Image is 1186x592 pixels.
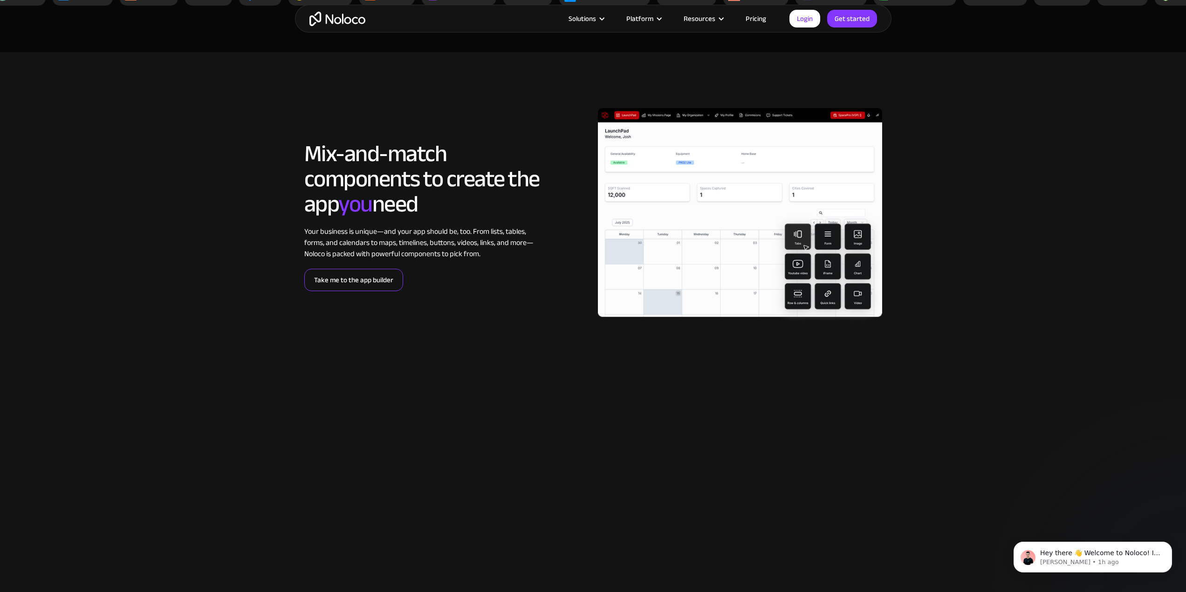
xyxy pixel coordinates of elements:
[557,13,615,25] div: Solutions
[304,269,403,291] a: Take me to the app builder
[684,13,715,25] div: Resources
[338,182,372,226] span: you
[304,226,540,259] div: Your business is unique—and your app should be, too. From lists, tables, forms, and calendars to ...
[615,13,672,25] div: Platform
[304,141,540,217] h2: Mix-and-match components to create the app need
[1000,522,1186,587] iframe: Intercom notifications message
[626,13,653,25] div: Platform
[672,13,734,25] div: Resources
[309,12,365,26] a: home
[827,10,877,27] a: Get started
[789,10,820,27] a: Login
[569,13,596,25] div: Solutions
[647,474,882,550] h2: Take control of your data with powerful app permissions
[734,13,778,25] a: Pricing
